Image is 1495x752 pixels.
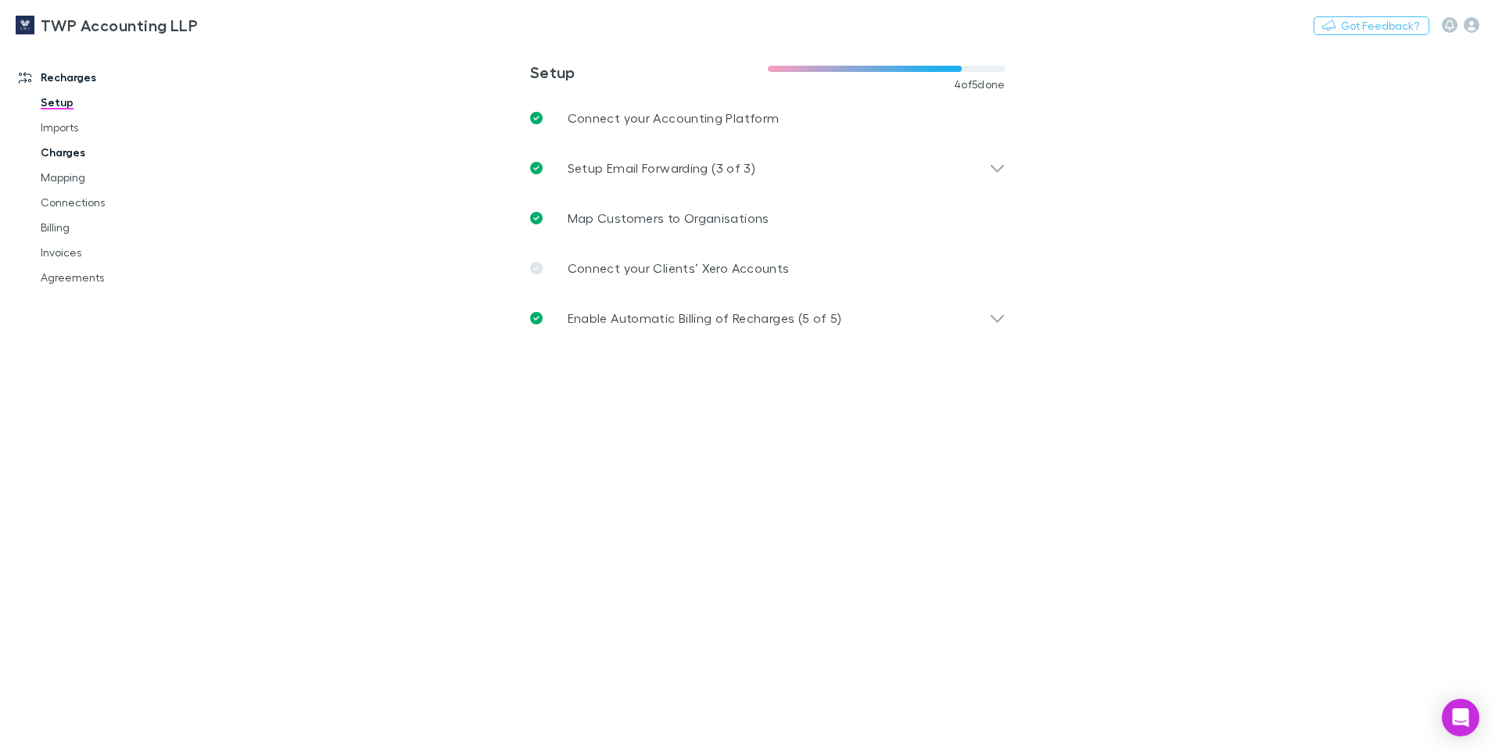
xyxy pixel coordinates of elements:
a: TWP Accounting LLP [6,6,207,44]
div: Setup Email Forwarding (3 of 3) [518,143,1018,193]
p: Connect your Accounting Platform [568,109,780,127]
button: Got Feedback? [1314,16,1429,35]
img: TWP Accounting LLP's Logo [16,16,34,34]
h3: TWP Accounting LLP [41,16,198,34]
a: Mapping [25,165,211,190]
a: Connections [25,190,211,215]
a: Connect your Accounting Platform [518,93,1018,143]
a: Charges [25,140,211,165]
span: 4 of 5 done [954,78,1006,91]
a: Connect your Clients’ Xero Accounts [518,243,1018,293]
div: Open Intercom Messenger [1442,699,1479,736]
h3: Setup [530,63,768,81]
p: Enable Automatic Billing of Recharges (5 of 5) [568,309,842,328]
p: Setup Email Forwarding (3 of 3) [568,159,755,177]
a: Imports [25,115,211,140]
a: Setup [25,90,211,115]
div: Enable Automatic Billing of Recharges (5 of 5) [518,293,1018,343]
a: Billing [25,215,211,240]
a: Agreements [25,265,211,290]
a: Invoices [25,240,211,265]
p: Map Customers to Organisations [568,209,769,227]
a: Recharges [3,65,211,90]
a: Map Customers to Organisations [518,193,1018,243]
p: Connect your Clients’ Xero Accounts [568,259,790,278]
